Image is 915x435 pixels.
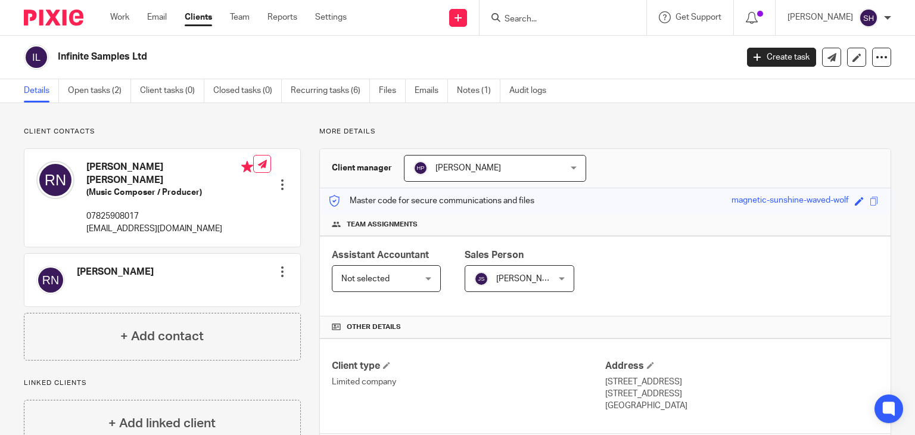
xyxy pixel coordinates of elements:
[435,164,501,172] span: [PERSON_NAME]
[332,250,429,260] span: Assistant Accountant
[676,13,721,21] span: Get Support
[24,10,83,26] img: Pixie
[120,327,204,346] h4: + Add contact
[68,79,131,102] a: Open tasks (2)
[332,360,605,372] h4: Client type
[332,376,605,388] p: Limited company
[605,360,879,372] h4: Address
[185,11,212,23] a: Clients
[58,51,595,63] h2: Infinite Samples Ltd
[747,48,816,67] a: Create task
[230,11,250,23] a: Team
[36,266,65,294] img: svg%3E
[213,79,282,102] a: Closed tasks (0)
[496,275,562,283] span: [PERSON_NAME]
[86,187,253,198] h5: (Music Composer / Producer)
[413,161,428,175] img: svg%3E
[788,11,853,23] p: [PERSON_NAME]
[503,14,611,25] input: Search
[24,45,49,70] img: svg%3E
[24,127,301,136] p: Client contacts
[110,11,129,23] a: Work
[140,79,204,102] a: Client tasks (0)
[241,161,253,173] i: Primary
[267,11,297,23] a: Reports
[86,210,253,222] p: 07825908017
[319,127,891,136] p: More details
[24,378,301,388] p: Linked clients
[465,250,524,260] span: Sales Person
[86,161,253,187] h4: [PERSON_NAME] [PERSON_NAME]
[379,79,406,102] a: Files
[347,322,401,332] span: Other details
[509,79,555,102] a: Audit logs
[859,8,878,27] img: svg%3E
[332,162,392,174] h3: Client manager
[605,376,879,388] p: [STREET_ADDRESS]
[347,220,418,229] span: Team assignments
[732,194,849,208] div: magnetic-sunshine-waved-wolf
[341,275,390,283] span: Not selected
[291,79,370,102] a: Recurring tasks (6)
[147,11,167,23] a: Email
[474,272,488,286] img: svg%3E
[315,11,347,23] a: Settings
[24,79,59,102] a: Details
[86,223,253,235] p: [EMAIL_ADDRESS][DOMAIN_NAME]
[605,388,879,400] p: [STREET_ADDRESS]
[415,79,448,102] a: Emails
[457,79,500,102] a: Notes (1)
[329,195,534,207] p: Master code for secure communications and files
[108,414,216,433] h4: + Add linked client
[36,161,74,199] img: svg%3E
[605,400,879,412] p: [GEOGRAPHIC_DATA]
[77,266,154,278] h4: [PERSON_NAME]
